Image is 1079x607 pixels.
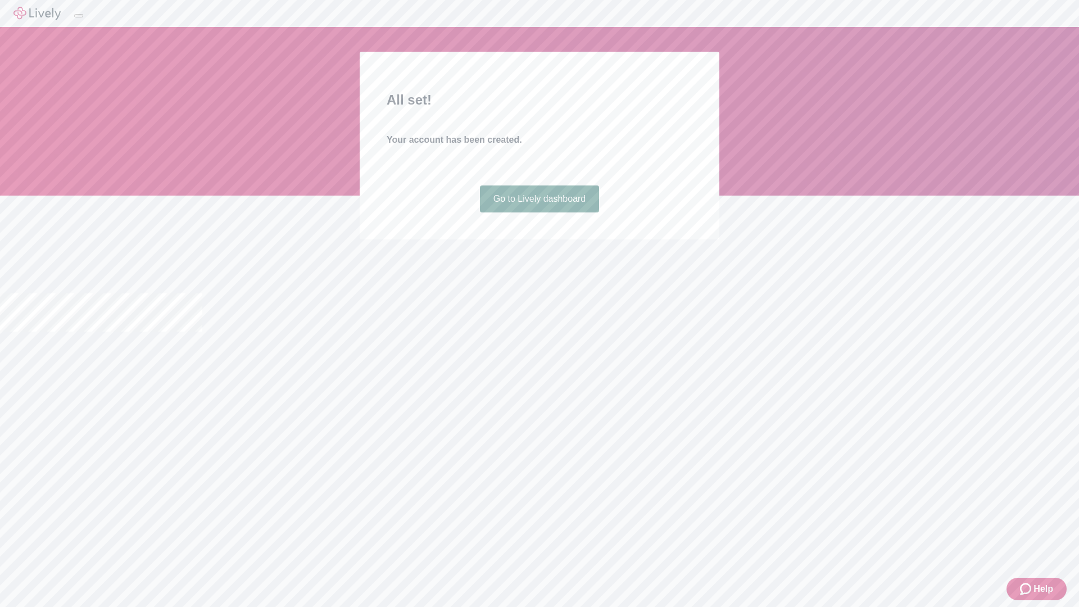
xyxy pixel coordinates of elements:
[74,14,83,17] button: Log out
[387,133,692,147] h4: Your account has been created.
[387,90,692,110] h2: All set!
[1020,582,1033,596] svg: Zendesk support icon
[480,185,600,212] a: Go to Lively dashboard
[1007,578,1067,600] button: Zendesk support iconHelp
[13,7,61,20] img: Lively
[1033,582,1053,596] span: Help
